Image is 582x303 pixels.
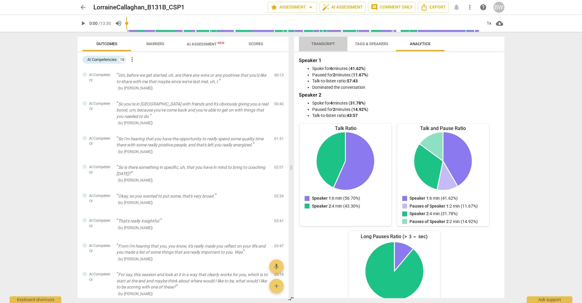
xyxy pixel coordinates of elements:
[270,4,314,11] span: Assessment
[118,178,153,182] span: ( by [PERSON_NAME] )
[96,42,117,46] span: Outcomes
[274,136,284,142] span: 01:51
[99,21,111,26] span: / 13:30
[371,4,378,11] span: comment
[353,72,367,77] b: 11.67%
[273,263,280,270] span: mic
[350,101,364,105] b: 31.78%
[371,4,413,11] span: Comment only
[273,282,280,290] span: add
[312,203,360,209] p: : 4 min (43.30%)
[116,271,269,290] p: For say, this session and look at it in a way that clearly works for you, which is to start at th...
[420,4,446,11] span: Export
[79,4,87,11] span: arrow_back
[119,57,125,63] div: 18
[274,73,284,78] span: 00:13
[312,84,498,91] li: Dominated the conversation
[410,195,458,201] p: : 6 min (41.62%)
[347,113,358,118] b: 43:57
[322,4,363,11] span: AI Assessment
[347,78,358,83] b: 57:43
[274,165,284,170] span: 02:01
[116,72,269,85] p: Um, before we get started, uh, are there any wins or any positives that you'd like to share with ...
[116,243,269,255] p: From I'm hearing that you, you know, it's really made you reflect on your life and you made a lis...
[300,125,391,132] div: Talk Ratio
[113,18,124,29] button: Volume
[333,107,335,112] b: 2
[330,66,333,71] b: 6
[287,295,295,302] span: compare_arrows
[268,2,317,13] button: Assessment
[478,2,489,13] a: Help
[118,292,153,296] span: ( by [PERSON_NAME] )
[418,2,449,13] button: Export
[319,2,366,13] button: AI Assessment
[410,196,429,201] span: Speaker 1
[311,42,335,46] span: Transcript
[129,56,136,63] span: more_vert
[93,4,185,11] h2: LorraineCallaghan_B131B_CSP1
[89,272,112,282] span: AI Competency
[493,2,504,13] button: BW
[274,218,284,224] span: 03:41
[312,100,498,106] li: Spoke for minutes ( )
[116,164,269,177] p: So is there something in specific, uh, that you have in mind to bring to coaching [DATE]?
[330,101,333,105] b: 4
[89,193,112,203] span: AI Competency
[274,194,284,199] span: 02:26
[333,72,335,77] b: 2
[118,86,153,90] span: ( by [PERSON_NAME] )
[307,4,314,11] span: arrow_drop_down
[410,218,478,225] p: : 2 min (14.92%)
[312,112,498,119] li: Talk-to-listen ratio:
[274,244,284,249] span: 03:47
[483,18,495,28] div: 1x
[269,279,284,293] button: Add outcome
[79,20,87,27] span: play_arrow
[312,196,331,201] span: Speaker 1
[410,204,449,208] span: Pauses of Speaker 1
[496,20,503,27] span: cloud_download
[116,101,269,120] p: So you're in [GEOGRAPHIC_DATA] with friends and it's obviously giving you a real boost, um, becau...
[249,42,263,46] span: Scores
[312,65,498,72] li: Spoke for minutes ( )
[89,101,112,111] span: AI Competency
[407,232,418,242] div: 3
[349,232,440,242] div: Long Pauses Ratio (> sec)
[322,4,329,11] span: auto_fix_high
[89,218,112,228] span: AI Competency
[410,211,429,216] span: Speaker 2
[355,42,388,46] span: Tags & Speakers
[89,136,112,146] span: AI Competency
[116,136,269,148] p: So I'm hearing that you have the opportunity to really spend some quality time there with some re...
[118,201,153,205] span: ( by [PERSON_NAME] )
[312,106,498,113] li: Paused for minutes ( )
[312,195,360,201] p: : 6 min (56.70%)
[312,72,498,78] li: Paused for minutes ( )
[116,193,269,199] p: Okay, so you wanted to put some, that's very broad.
[270,4,278,11] span: star
[115,20,122,27] span: volume_up
[353,107,367,112] b: 14.92%
[410,203,478,209] p: : 2 min (11.67%)
[274,102,284,107] span: 00:42
[187,42,224,46] span: AI Assessment
[410,219,449,224] span: Pauses of Speaker 2
[118,226,153,230] span: ( by [PERSON_NAME] )
[218,41,224,45] span: New
[146,42,164,46] span: Markers
[312,78,498,84] li: Talk-to-listen ratio:
[89,21,98,26] span: 0:00
[118,257,153,261] span: ( by [PERSON_NAME] )
[480,4,487,11] span: help
[269,259,284,274] button: Add voice note
[410,211,458,217] p: : 4 min (31.78%)
[118,150,153,154] span: ( by [PERSON_NAME] )
[89,72,112,82] span: AI Competency
[87,57,117,63] div: AI Competencies
[312,204,331,208] span: Speaker 2
[397,125,489,132] div: Talk and Pause Ratio
[89,243,112,253] span: AI Competency
[118,121,153,125] span: ( by [PERSON_NAME] )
